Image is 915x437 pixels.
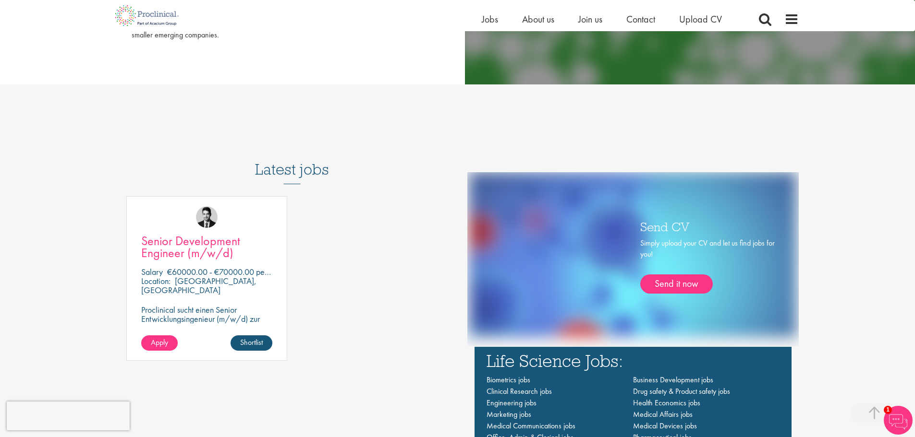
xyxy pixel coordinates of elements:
span: 1 [884,406,892,414]
div: Simply upload your CV and let us find jobs for you! [640,238,775,294]
a: Shortlist [231,335,272,351]
img: one [469,172,797,337]
a: Biometrics jobs [487,375,530,385]
a: Health Economics jobs [633,398,700,408]
a: Medical Communications jobs [487,421,575,431]
a: Medical Affairs jobs [633,409,693,419]
a: Contact [626,13,655,25]
a: About us [522,13,554,25]
h3: Life Science Jobs: [487,352,780,369]
span: Senior Development Engineer (m/w/d) [141,233,240,261]
a: Upload CV [679,13,722,25]
a: Clinical Research jobs [487,386,552,396]
img: Thomas Wenig [196,206,218,228]
a: Medical Devices jobs [633,421,697,431]
a: Drug safety & Product safety jobs [633,386,730,396]
a: Apply [141,335,178,351]
p: [GEOGRAPHIC_DATA], [GEOGRAPHIC_DATA] [141,275,256,295]
span: Salary [141,266,163,277]
p: Proclinical sucht einen Senior Entwicklungsingenieur (m/w/d) zur Festanstellung bei unserem Kunden. [141,305,272,332]
span: Apply [151,337,168,347]
span: Location: [141,275,171,286]
a: Marketing jobs [487,409,531,419]
img: Chatbot [884,406,913,435]
a: Engineering jobs [487,398,537,408]
a: Join us [578,13,602,25]
h3: Latest jobs [255,137,329,184]
h3: Send CV [640,220,775,233]
a: Jobs [482,13,498,25]
p: €60000.00 - €70000.00 per annum [167,266,291,277]
a: Business Development jobs [633,375,713,385]
a: Send it now [640,274,713,294]
iframe: reCAPTCHA [7,402,130,430]
a: Senior Development Engineer (m/w/d) [141,235,272,259]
